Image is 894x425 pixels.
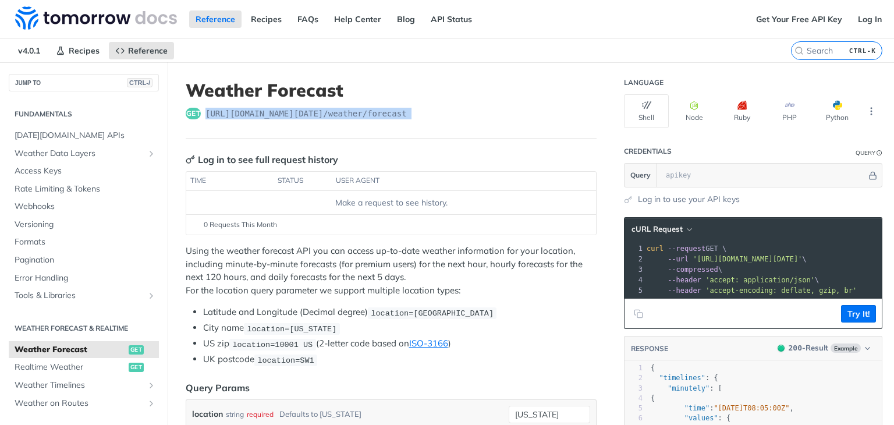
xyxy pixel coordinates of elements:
div: Credentials [624,147,672,156]
span: Example [831,343,861,353]
span: 200 [778,345,785,352]
div: - Result [789,342,828,354]
button: Python [815,94,860,128]
svg: Key [186,155,195,164]
img: Tomorrow.io Weather API Docs [15,6,177,30]
h2: Weather Forecast & realtime [9,323,159,334]
div: 2 [625,254,644,264]
button: Shell [624,94,669,128]
span: : [ [651,384,722,392]
a: Weather TimelinesShow subpages for Weather Timelines [9,377,159,394]
a: Rate Limiting & Tokens [9,180,159,198]
h2: Fundamentals [9,109,159,119]
div: 5 [625,403,643,413]
span: get [186,108,201,119]
li: US zip (2-letter code based on ) [203,337,597,350]
button: Show subpages for Weather Data Layers [147,149,156,158]
div: required [247,406,274,423]
span: : { [651,414,730,422]
div: Query [856,148,875,157]
span: Recipes [69,45,100,56]
svg: More ellipsis [866,106,877,116]
a: Pagination [9,252,159,269]
div: Log in to see full request history [186,153,338,167]
button: PHP [767,94,812,128]
button: Node [672,94,716,128]
a: Webhooks [9,198,159,215]
span: Query [630,170,651,180]
span: { [651,364,655,372]
a: FAQs [291,10,325,28]
button: JUMP TOCTRL-/ [9,74,159,91]
div: Defaults to [US_STATE] [279,406,361,423]
span: 200 [789,343,802,352]
span: --header [668,286,701,295]
span: Tools & Libraries [15,290,144,302]
button: Try It! [841,305,876,323]
span: --compressed [668,265,718,274]
th: status [274,172,332,190]
a: Versioning [9,216,159,233]
span: Versioning [15,219,156,231]
a: Weather on RoutesShow subpages for Weather on Routes [9,395,159,412]
button: cURL Request [627,224,696,235]
a: [DATE][DOMAIN_NAME] APIs [9,127,159,144]
a: ISO-3166 [409,338,448,349]
a: Recipes [244,10,288,28]
span: location=[GEOGRAPHIC_DATA] [371,309,494,317]
a: Access Keys [9,162,159,180]
span: "timelines" [659,374,705,382]
span: Realtime Weather [15,362,126,373]
li: City name [203,321,597,335]
span: --url [668,255,689,263]
a: Blog [391,10,421,28]
span: Weather on Routes [15,398,144,409]
div: QueryInformation [856,148,882,157]
span: curl [647,245,664,253]
li: UK postcode [203,353,597,366]
div: 3 [625,264,644,275]
span: --header [668,276,701,284]
span: Weather Timelines [15,380,144,391]
span: 'accept-encoding: deflate, gzip, br' [705,286,857,295]
a: Weather Forecastget [9,341,159,359]
div: 1 [625,363,643,373]
span: get [129,345,144,355]
div: 1 [625,243,644,254]
button: RESPONSE [630,343,669,355]
span: cURL Request [632,224,683,234]
span: Webhooks [15,201,156,212]
span: location=10001 US [232,340,313,349]
h1: Weather Forecast [186,80,597,101]
div: string [226,406,244,423]
svg: Search [794,46,804,55]
a: Weather Data LayersShow subpages for Weather Data Layers [9,145,159,162]
button: 200200-ResultExample [772,342,876,354]
button: Show subpages for Tools & Libraries [147,291,156,300]
div: 2 [625,373,643,383]
div: 5 [625,285,644,296]
span: 0 Requests This Month [204,219,277,230]
th: user agent [332,172,573,190]
span: location=SW1 [257,356,314,364]
a: Reference [189,10,242,28]
span: { [651,394,655,402]
button: Hide [867,169,879,181]
a: Log in to use your API keys [638,193,740,206]
div: Make a request to see history. [191,197,591,209]
a: API Status [424,10,478,28]
button: Copy to clipboard [630,305,647,323]
span: --request [668,245,705,253]
input: apikey [660,164,867,187]
span: [DATE][DOMAIN_NAME] APIs [15,130,156,141]
span: location=[US_STATE] [247,324,336,333]
span: https://api.tomorrow.io/v4/weather/forecast [205,108,407,119]
label: location [192,406,223,423]
span: Formats [15,236,156,248]
div: 4 [625,275,644,285]
span: "time" [684,404,709,412]
a: Formats [9,233,159,251]
button: Show subpages for Weather on Routes [147,399,156,408]
li: Latitude and Longitude (Decimal degree) [203,306,597,319]
a: Recipes [49,42,106,59]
